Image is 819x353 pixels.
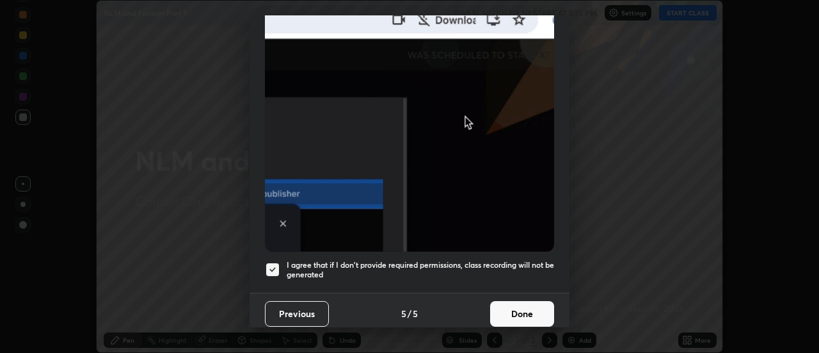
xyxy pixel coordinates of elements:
[265,301,329,327] button: Previous
[413,307,418,320] h4: 5
[408,307,411,320] h4: /
[490,301,554,327] button: Done
[401,307,406,320] h4: 5
[287,260,554,280] h5: I agree that if I don't provide required permissions, class recording will not be generated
